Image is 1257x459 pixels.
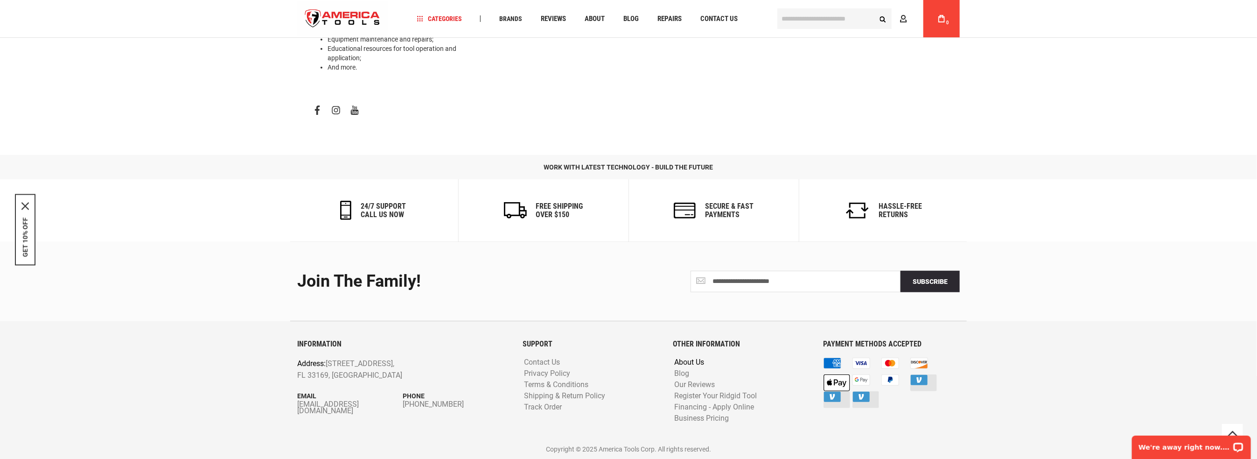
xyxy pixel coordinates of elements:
p: Copyright © 2025 America Tools Corp. All rights reserved. [297,444,960,454]
a: Track Order [522,403,564,412]
span: Brands [499,15,522,22]
h6: secure & fast payments [705,202,754,219]
a: Blog [619,13,643,25]
h6: SUPPORT [523,340,659,348]
span: Address: [297,359,326,368]
a: [PHONE_NUMBER] [403,401,509,408]
h6: PAYMENT METHODS ACCEPTED [824,340,960,348]
a: [EMAIL_ADDRESS][DOMAIN_NAME] [297,401,403,414]
button: GET 10% OFF [21,217,29,257]
a: About [580,13,609,25]
svg: close icon [21,202,29,210]
img: America Tools [297,1,388,36]
span: About [585,15,605,22]
h6: Free Shipping Over $150 [536,202,583,219]
a: Repairs [653,13,686,25]
a: Shipping & Return Policy [522,392,608,401]
a: Categories [413,13,466,25]
a: Contact Us [522,358,562,367]
h6: OTHER INFORMATION [673,340,810,348]
a: Our Reviews [672,381,718,389]
a: Privacy Policy [522,369,573,378]
button: Search [874,10,892,28]
li: Educational resources for tool operation and application; [328,44,458,63]
p: [STREET_ADDRESS], FL 33169, [GEOGRAPHIC_DATA] [297,358,467,381]
li: And more. [328,63,458,72]
a: Financing - Apply Online [672,403,757,412]
span: 0 [946,20,949,25]
div: Join the Family! [297,272,622,291]
h6: Hassle-Free Returns [879,202,922,219]
p: Email [297,391,403,401]
a: About Us [672,358,707,367]
h6: INFORMATION [297,340,509,348]
span: Categories [417,15,462,22]
span: Subscribe [913,278,948,285]
span: Repairs [657,15,682,22]
button: Subscribe [901,271,960,292]
button: Close [21,202,29,210]
a: Register Your Ridgid Tool [672,392,760,401]
li: ; [328,35,458,44]
a: Terms & Conditions [522,381,591,389]
a: Business Pricing [672,414,732,423]
h6: 24/7 support call us now [361,202,406,219]
a: Equipment maintenance and repairs [328,35,432,43]
span: Reviews [541,15,566,22]
p: Phone [403,391,509,401]
a: store logo [297,1,388,36]
iframe: LiveChat chat widget [1126,430,1257,459]
span: Blog [623,15,639,22]
a: Contact Us [696,13,742,25]
a: Brands [495,13,526,25]
a: Blog [672,369,692,378]
a: Reviews [537,13,570,25]
span: Contact Us [700,15,738,22]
